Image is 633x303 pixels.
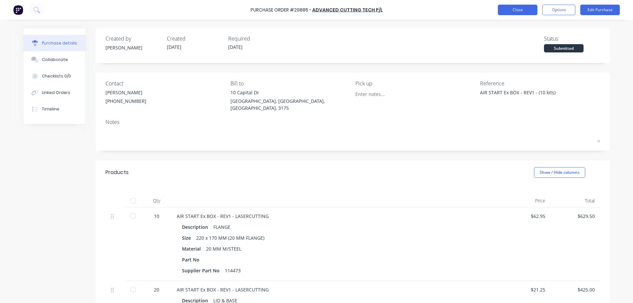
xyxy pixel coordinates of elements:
div: [PHONE_NUMBER] [105,98,146,105]
div: Created by [105,35,162,43]
button: Close [498,5,537,15]
button: Purchase details [23,35,85,51]
div: Linked Orders [42,90,70,96]
div: Bill to [230,79,350,87]
div: $425.00 [556,286,595,293]
div: $62.95 [506,213,545,220]
button: Timeline [23,101,85,117]
div: $21.25 [506,286,545,293]
div: 220 x 170 MM (20 MM FLANGE) [196,233,264,243]
div: 20 [147,286,166,293]
div: Purchase Order #29885 - [251,7,312,14]
div: Reference [480,79,600,87]
div: Status [544,35,600,43]
div: Price [501,194,551,207]
button: Show / Hide columns [534,167,585,178]
div: AIR START Ex BOX - REV1 - LASERCUTTING [177,286,496,293]
div: Created [167,35,223,43]
div: $629.50 [556,213,595,220]
div: Submitted [544,44,584,52]
div: Required [228,35,284,43]
button: Options [542,5,575,15]
div: AIR START Ex BOX - REV1 - LASERCUTTING [177,213,496,220]
div: Pick up [355,79,475,87]
div: Material [182,244,206,254]
textarea: AIR START Ex BOX - REV1 - (10 kits) [480,89,562,104]
div: Size [182,233,196,243]
div: Description [182,222,213,232]
div: Notes [105,118,600,126]
div: Supplier Part No [182,266,225,275]
div: Total [551,194,600,207]
button: Edit Purchase [580,5,620,15]
div: [GEOGRAPHIC_DATA], [GEOGRAPHIC_DATA], [GEOGRAPHIC_DATA], 3175 [230,98,350,111]
div: [PERSON_NAME] [105,44,162,51]
button: Checklists 0/0 [23,68,85,84]
img: Factory [13,5,23,15]
input: Enter notes... [355,89,415,99]
div: Timeline [42,106,59,112]
button: Linked Orders [23,84,85,101]
button: Collaborate [23,51,85,68]
div: 10 [147,213,166,220]
div: FLANGE [213,222,230,232]
div: Qty [142,194,171,207]
div: [PERSON_NAME] [105,89,146,96]
div: Collaborate [42,57,68,63]
div: 114473 [225,266,241,275]
div: 20 MM M/STEEL [206,244,241,254]
div: Checklists 0/0 [42,73,71,79]
div: Part No [182,255,205,264]
div: 10 Capital Dr [230,89,350,96]
div: Contact [105,79,226,87]
a: ADVANCED CUTTING TECH P/L [312,7,383,13]
div: Purchase details [42,40,77,46]
div: Products [105,168,129,176]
